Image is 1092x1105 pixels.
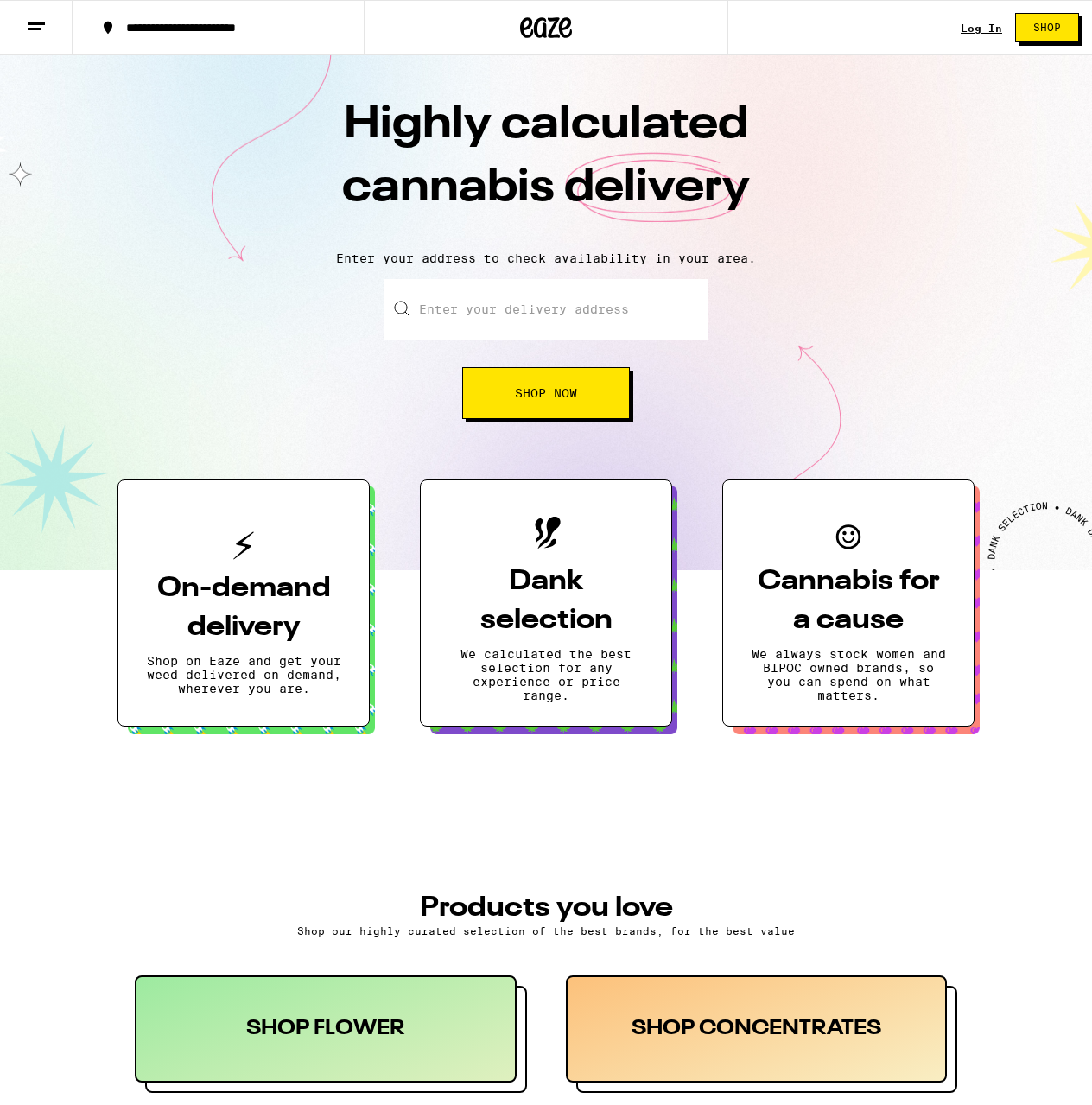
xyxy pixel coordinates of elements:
[146,654,341,695] p: Shop on Eaze and get your weed delivered on demand, wherever you are.
[566,975,948,1083] div: SHOP CONCENTRATES
[1033,22,1061,33] span: Shop
[146,569,341,647] h3: On-demand delivery
[566,975,958,1093] button: SHOP CONCENTRATES
[135,925,957,937] p: Shop our highly curated selection of the best brands, for the best value
[722,479,975,727] button: Cannabis for a causeWe always stock women and BIPOC owned brands, so you can spend on what matters.
[17,251,1075,265] p: Enter your address to check availability in your area.
[420,479,672,727] button: Dank selectionWe calculated the best selection for any experience or price range.
[1015,13,1079,42] button: Shop
[751,562,946,640] h3: Cannabis for a cause
[751,647,946,702] p: We always stock women and BIPOC owned brands, so you can spend on what matters.
[448,647,644,702] p: We calculated the best selection for any experience or price range.
[135,975,517,1083] div: SHOP FLOWER
[117,479,370,727] button: On-demand deliveryShop on Eaze and get your weed delivered on demand, wherever you are.
[384,279,708,340] input: Enter your delivery address
[135,975,527,1093] button: SHOP FLOWER
[462,367,630,419] button: Shop Now
[135,894,957,922] h3: PRODUCTS YOU LOVE
[448,562,644,640] h3: Dank selection
[244,94,848,238] h1: Highly calculated cannabis delivery
[961,22,1002,34] div: Log In
[515,387,577,399] span: Shop Now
